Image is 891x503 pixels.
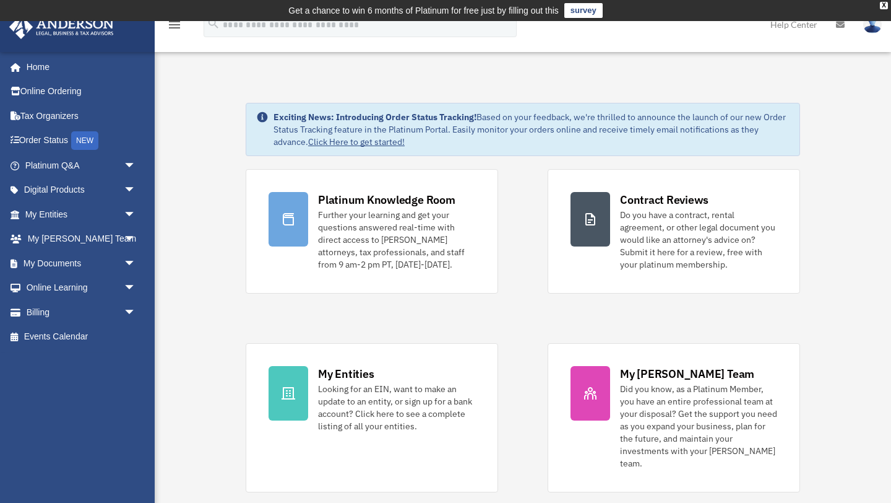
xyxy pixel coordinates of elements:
a: Platinum Q&Aarrow_drop_down [9,153,155,178]
div: Did you know, as a Platinum Member, you have an entire professional team at your disposal? Get th... [620,383,777,470]
a: My [PERSON_NAME] Team Did you know, as a Platinum Member, you have an entire professional team at... [548,343,800,492]
a: My Entities Looking for an EIN, want to make an update to an entity, or sign up for a bank accoun... [246,343,498,492]
strong: Exciting News: Introducing Order Status Tracking! [273,112,476,123]
a: Click Here to get started! [308,136,405,147]
a: My [PERSON_NAME] Teamarrow_drop_down [9,227,155,251]
a: Billingarrow_drop_down [9,300,155,325]
div: Contract Reviews [620,192,708,208]
a: Events Calendar [9,325,155,349]
a: Home [9,55,148,79]
a: Tax Organizers [9,103,155,128]
i: search [207,17,220,30]
div: Based on your feedback, we're thrilled to announce the launch of our new Order Status Tracking fe... [273,111,790,148]
span: arrow_drop_down [124,178,148,203]
span: arrow_drop_down [124,251,148,276]
span: arrow_drop_down [124,153,148,178]
a: Digital Productsarrow_drop_down [9,178,155,203]
div: My [PERSON_NAME] Team [620,366,754,382]
span: arrow_drop_down [124,227,148,252]
div: Looking for an EIN, want to make an update to an entity, or sign up for a bank account? Click her... [318,383,475,432]
a: menu [167,22,182,32]
span: arrow_drop_down [124,300,148,325]
div: Platinum Knowledge Room [318,192,455,208]
a: My Entitiesarrow_drop_down [9,202,155,227]
div: Further your learning and get your questions answered real-time with direct access to [PERSON_NAM... [318,209,475,271]
a: survey [564,3,603,18]
span: arrow_drop_down [124,276,148,301]
a: My Documentsarrow_drop_down [9,251,155,276]
i: menu [167,17,182,32]
a: Online Learningarrow_drop_down [9,276,155,300]
div: Get a chance to win 6 months of Platinum for free just by filling out this [288,3,559,18]
a: Contract Reviews Do you have a contract, rental agreement, or other legal document you would like... [548,169,800,294]
div: NEW [71,131,98,150]
img: Anderson Advisors Platinum Portal [6,15,118,39]
div: My Entities [318,366,374,382]
span: arrow_drop_down [124,202,148,227]
a: Online Ordering [9,79,155,104]
a: Platinum Knowledge Room Further your learning and get your questions answered real-time with dire... [246,169,498,294]
a: Order StatusNEW [9,128,155,154]
div: close [880,2,888,9]
div: Do you have a contract, rental agreement, or other legal document you would like an attorney's ad... [620,209,777,271]
img: User Pic [863,15,882,33]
